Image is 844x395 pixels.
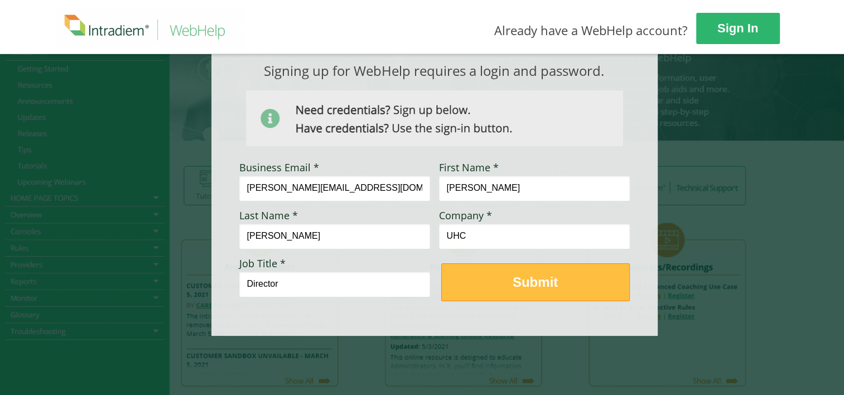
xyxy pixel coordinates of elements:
[239,209,298,222] span: Last Name *
[264,61,604,80] span: Signing up for WebHelp requires a login and password.
[439,161,499,174] span: First Name *
[239,257,286,270] span: Job Title *
[439,209,492,222] span: Company *
[696,13,780,44] a: Sign In
[717,21,758,35] strong: Sign In
[246,90,623,146] img: Need Credentials? Sign up below. Have Credentials? Use the sign-in button.
[513,274,558,290] strong: Submit
[441,263,630,301] button: Submit
[239,161,319,174] span: Business Email *
[494,22,688,38] span: Already have a WebHelp account?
